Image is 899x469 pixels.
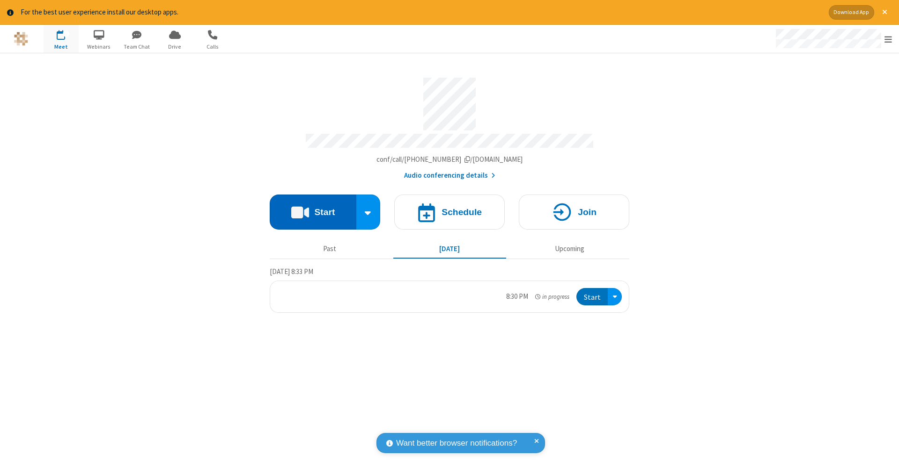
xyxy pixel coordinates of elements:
button: Logo [3,25,38,53]
div: For the best user experience install our desktop apps. [21,7,822,18]
button: Start [270,195,356,230]
h4: Start [314,208,335,216]
span: Calls [195,43,230,51]
span: Drive [157,43,192,51]
img: QA Selenium DO NOT DELETE OR CHANGE [14,32,28,46]
div: Start conference options [356,195,381,230]
button: Past [273,240,386,258]
span: Want better browser notifications? [396,437,517,449]
em: in progress [535,292,569,301]
span: Team Chat [119,43,155,51]
section: Account details [270,71,629,180]
div: 1 [63,30,69,37]
button: Copy my meeting room linkCopy my meeting room link [376,154,523,165]
section: Today's Meetings [270,266,629,313]
span: Copy my meeting room link [376,155,523,164]
span: Webinars [81,43,117,51]
span: Meet [44,43,79,51]
button: Download App [829,5,874,20]
button: [DATE] [393,240,506,258]
button: Join [519,195,629,230]
button: Upcoming [513,240,626,258]
div: Open menu [608,288,622,305]
button: Audio conferencing details [404,170,495,181]
button: Close alert [877,5,892,20]
span: [DATE] 8:33 PM [270,267,313,276]
button: Schedule [394,195,505,230]
h4: Join [578,208,597,216]
button: Start [576,288,608,305]
div: Open menu [767,25,899,53]
div: 8:30 PM [506,291,528,302]
h4: Schedule [442,208,482,216]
